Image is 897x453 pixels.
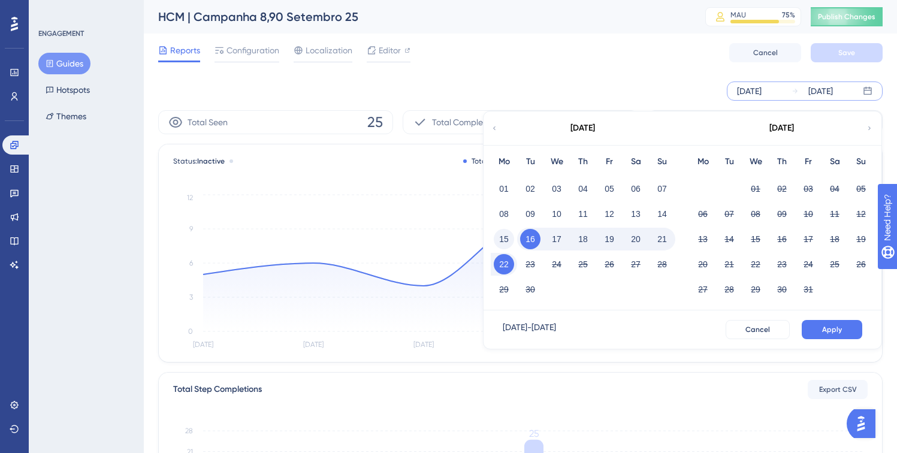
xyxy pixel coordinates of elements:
button: 17 [546,229,567,249]
tspan: 9 [189,225,193,233]
button: 25 [824,254,845,274]
button: Cancel [729,43,801,62]
div: Tu [716,155,742,169]
button: 25 [573,254,593,274]
button: 14 [652,204,672,224]
button: 16 [772,229,792,249]
div: Mo [491,155,517,169]
button: 21 [652,229,672,249]
tspan: 25 [529,428,539,439]
div: 75 % [782,10,795,20]
button: 15 [494,229,514,249]
button: 31 [798,279,819,300]
span: Editor [379,43,401,58]
span: Reports [170,43,200,58]
button: 29 [494,279,514,300]
button: Publish Changes [811,7,883,26]
button: 18 [824,229,845,249]
button: 06 [626,179,646,199]
button: Hotspots [38,79,97,101]
span: Cancel [753,48,778,58]
button: 01 [494,179,514,199]
button: 14 [719,229,739,249]
button: 04 [573,179,593,199]
button: 24 [798,254,819,274]
button: 20 [626,229,646,249]
button: 22 [745,254,766,274]
button: 12 [599,204,620,224]
button: 11 [573,204,593,224]
div: Su [649,155,675,169]
button: 17 [798,229,819,249]
tspan: 28 [185,427,193,435]
button: 27 [693,279,713,300]
button: 08 [745,204,766,224]
button: 05 [599,179,620,199]
button: Save [811,43,883,62]
tspan: [DATE] [303,340,324,349]
div: Total Step Completions [173,382,262,397]
button: 09 [520,204,540,224]
span: Cancel [745,325,770,334]
tspan: 0 [188,327,193,336]
span: Total Completion [432,115,497,129]
button: 16 [520,229,540,249]
button: 15 [745,229,766,249]
button: 02 [772,179,792,199]
span: Export CSV [819,385,857,394]
button: Apply [802,320,862,339]
button: 29 [745,279,766,300]
tspan: 12 [187,194,193,202]
div: Sa [822,155,848,169]
button: 27 [626,254,646,274]
span: Total Seen [188,115,228,129]
div: [DATE] [570,121,595,135]
button: 11 [824,204,845,224]
button: 06 [693,204,713,224]
button: 26 [599,254,620,274]
span: Save [838,48,855,58]
button: 02 [520,179,540,199]
button: 10 [798,204,819,224]
tspan: 3 [189,293,193,301]
span: Inactive [197,157,225,165]
div: We [742,155,769,169]
button: 13 [693,229,713,249]
button: 30 [520,279,540,300]
button: 18 [573,229,593,249]
button: 28 [652,254,672,274]
span: Localization [306,43,352,58]
button: 03 [798,179,819,199]
button: 19 [851,229,871,249]
button: 28 [719,279,739,300]
div: We [543,155,570,169]
tspan: 6 [189,259,193,267]
button: 01 [745,179,766,199]
button: 12 [851,204,871,224]
button: 10 [546,204,567,224]
span: Configuration [226,43,279,58]
div: [DATE] [808,84,833,98]
button: 08 [494,204,514,224]
span: Status: [173,156,225,166]
div: Su [848,155,874,169]
button: 26 [851,254,871,274]
button: Cancel [726,320,790,339]
button: 13 [626,204,646,224]
button: 24 [546,254,567,274]
button: 07 [652,179,672,199]
button: Export CSV [808,380,868,399]
button: 22 [494,254,514,274]
div: MAU [730,10,746,20]
button: 09 [772,204,792,224]
button: Guides [38,53,90,74]
div: Mo [690,155,716,169]
button: 19 [599,229,620,249]
span: Need Help? [28,3,75,17]
button: 04 [824,179,845,199]
span: Publish Changes [818,12,875,22]
div: Th [769,155,795,169]
div: Fr [596,155,623,169]
tspan: [DATE] [413,340,434,349]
